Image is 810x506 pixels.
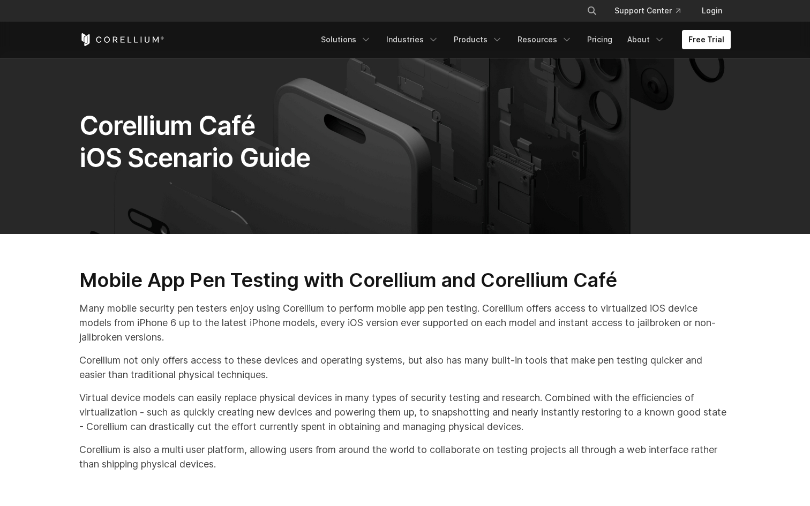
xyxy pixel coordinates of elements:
[682,30,731,49] a: Free Trial
[581,30,619,49] a: Pricing
[79,110,310,173] span: Corellium Café iOS Scenario Guide
[79,268,731,292] h2: Mobile App Pen Testing with Corellium and Corellium Café
[79,301,731,344] p: Many mobile security pen testers enjoy using Corellium to perform mobile app pen testing. Corelli...
[79,390,731,434] p: Virtual device models can easily replace physical devices in many types of security testing and r...
[79,442,731,471] p: Corellium is also a multi user platform, allowing users from around the world to collaborate on t...
[447,30,509,49] a: Products
[606,1,689,20] a: Support Center
[380,30,445,49] a: Industries
[582,1,602,20] button: Search
[314,30,378,49] a: Solutions
[314,30,731,49] div: Navigation Menu
[693,1,731,20] a: Login
[574,1,731,20] div: Navigation Menu
[511,30,579,49] a: Resources
[621,30,671,49] a: About
[79,353,731,382] p: Corellium not only offers access to these devices and operating systems, but also has many built-...
[79,33,164,46] a: Corellium Home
